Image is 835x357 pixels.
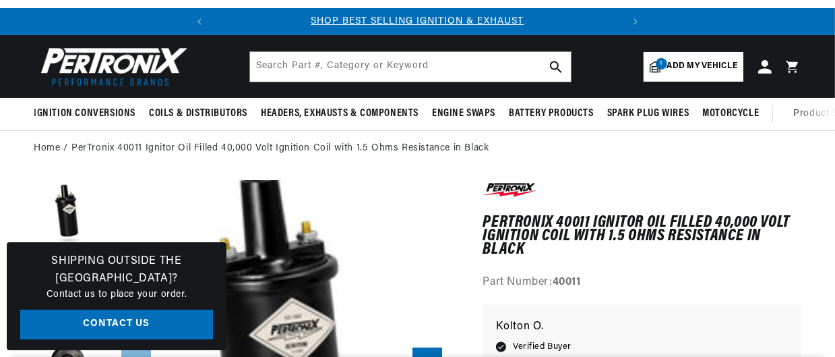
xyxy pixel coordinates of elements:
[186,8,213,35] button: Translation missing: en.sections.announcements.previous_announcement
[34,180,101,248] button: Load image 1 in gallery view
[311,16,524,26] a: SHOP BEST SELLING IGNITION & EXHAUST
[553,277,581,287] strong: 40011
[213,14,622,29] div: Announcement
[541,52,571,82] button: search button
[644,52,743,82] a: 1Add my vehicle
[254,98,425,130] summary: Headers, Exhausts & Components
[20,287,213,302] p: Contact us to place your order.
[149,107,247,121] span: Coils & Distributors
[483,216,801,257] h1: PerTronix 40011 Ignitor Oil Filled 40,000 Volt Ignition Coil with 1.5 Ohms Resistance in Black
[34,107,135,121] span: Ignition Conversions
[656,58,667,70] span: 1
[483,274,801,292] div: Part Number:
[142,98,254,130] summary: Coils & Distributors
[34,141,801,156] nav: breadcrumbs
[71,141,489,156] a: PerTronix 40011 Ignitor Oil Filled 40,000 Volt Ignition Coil with 1.5 Ohms Resistance in Black
[34,98,142,130] summary: Ignition Conversions
[425,98,502,130] summary: Engine Swaps
[213,14,622,29] div: 1 of 2
[607,107,689,121] span: Spark Plug Wires
[600,98,696,130] summary: Spark Plug Wires
[34,43,189,90] img: Pertronix
[509,107,594,121] span: Battery Products
[34,141,60,156] a: Home
[20,310,213,340] a: Contact Us
[513,339,571,354] span: Verified Buyer
[496,318,788,337] p: Kolton O.
[432,107,495,121] span: Engine Swaps
[20,253,213,287] h3: Shipping Outside the [GEOGRAPHIC_DATA]?
[667,60,737,73] span: Add my vehicle
[250,52,571,82] input: Search Part #, Category or Keyword
[622,8,649,35] button: Translation missing: en.sections.announcements.next_announcement
[702,107,759,121] span: Motorcycle
[261,107,419,121] span: Headers, Exhausts & Components
[502,98,600,130] summary: Battery Products
[695,98,766,130] summary: Motorcycle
